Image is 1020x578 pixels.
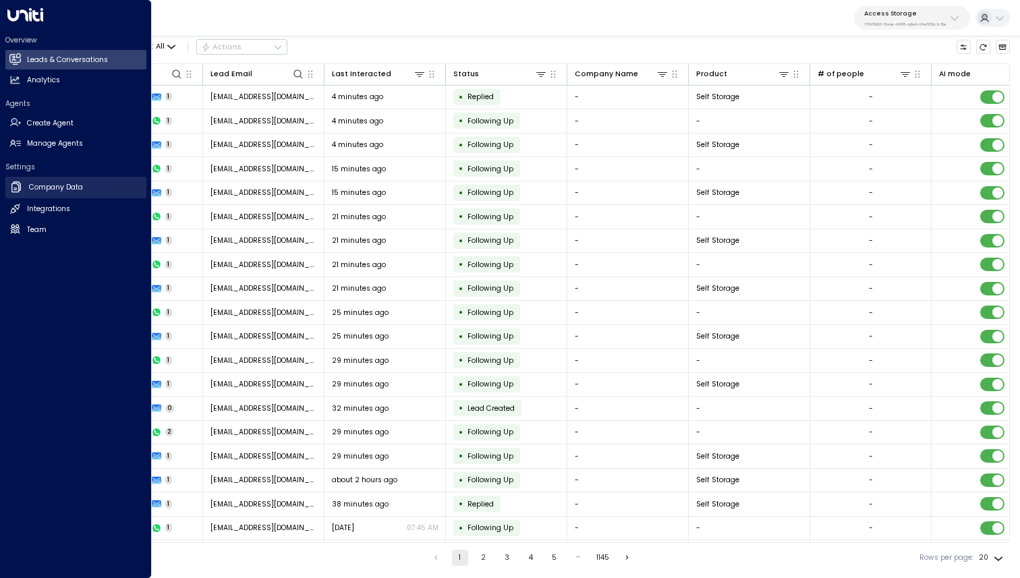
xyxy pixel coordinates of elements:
[165,92,173,101] span: 1
[696,499,739,509] span: Self Storage
[332,475,397,485] span: about 2 hours ago
[5,177,146,198] a: Company Data
[575,67,669,80] div: Company Name
[459,88,463,106] div: •
[165,140,173,149] span: 1
[567,540,689,564] td: -
[689,157,810,181] td: -
[567,157,689,181] td: -
[869,379,873,389] div: -
[27,75,60,86] h2: Analytics
[468,475,513,485] span: Following Up
[165,356,173,365] span: 1
[468,164,513,174] span: Following Up
[210,67,305,80] div: Lead Email
[818,68,864,80] div: # of people
[165,165,173,173] span: 1
[869,212,873,222] div: -
[567,492,689,516] td: -
[468,379,513,389] span: Following Up
[468,187,513,198] span: Following Up
[332,212,386,222] span: 21 minutes ago
[210,355,317,366] span: sunelbailey1@outlook.com
[5,35,146,45] h2: Overview
[332,92,383,102] span: 4 minutes ago
[210,235,317,245] span: nisar6062@gmail.com
[210,140,317,150] span: roberts_dw@hotmail.com
[165,500,173,509] span: 1
[210,116,317,126] span: roberts_dw@hotmail.com
[332,283,386,293] span: 21 minutes ago
[165,428,174,436] span: 2
[546,550,563,566] button: Go to page 5
[210,451,317,461] span: georgeelaav@hotmail.co.uk
[567,301,689,324] td: -
[165,523,173,532] span: 1
[696,92,739,102] span: Self Storage
[453,67,548,80] div: Status
[5,71,146,90] a: Analytics
[567,517,689,540] td: -
[5,113,146,133] a: Create Agent
[567,277,689,301] td: -
[452,550,468,566] button: page 1
[567,181,689,205] td: -
[459,351,463,369] div: •
[567,229,689,253] td: -
[869,92,873,102] div: -
[459,471,463,489] div: •
[854,6,970,30] button: Access Storage17248963-7bae-4f68-a6e0-04e589c1c15e
[210,427,317,437] span: georgeelaav@hotmail.co.uk
[165,404,175,413] span: 0
[165,236,173,245] span: 1
[165,212,173,221] span: 1
[428,550,636,566] nav: pagination navigation
[619,550,635,566] button: Go to next page
[567,205,689,229] td: -
[567,325,689,349] td: -
[869,187,873,198] div: -
[696,187,739,198] span: Self Storage
[468,92,494,102] span: Replied
[332,260,386,270] span: 21 minutes ago
[459,328,463,345] div: •
[689,517,810,540] td: -
[332,523,354,533] span: Jul 07, 2025
[869,331,873,341] div: -
[332,187,386,198] span: 15 minutes ago
[5,220,146,239] a: Team
[5,162,146,172] h2: Settings
[210,164,317,174] span: albieodam5@gmail.com
[696,379,739,389] span: Self Storage
[570,550,586,566] div: …
[332,499,389,509] span: 38 minutes ago
[210,523,317,533] span: stevemeakings@gmail.com
[567,86,689,109] td: -
[468,283,513,293] span: Following Up
[459,304,463,321] div: •
[165,260,173,269] span: 1
[210,308,317,318] span: j.tagford@gmail.com
[864,9,946,18] p: Access Storage
[468,212,513,222] span: Following Up
[689,109,810,133] td: -
[27,225,47,235] h2: Team
[869,116,873,126] div: -
[210,499,317,509] span: stevemeakings@gmail.com
[27,138,83,149] h2: Manage Agents
[689,301,810,324] td: -
[468,331,513,341] span: Following Up
[210,187,317,198] span: albieodam5@gmail.com
[459,424,463,441] div: •
[407,523,438,533] p: 07:45 AM
[567,469,689,492] td: -
[869,235,873,245] div: -
[459,495,463,513] div: •
[165,117,173,125] span: 1
[459,208,463,225] div: •
[869,283,873,293] div: -
[696,331,739,341] span: Self Storage
[979,550,1006,566] div: 20
[210,403,317,413] span: sunelbailey1@outlook.com
[210,212,317,222] span: nisar6062@gmail.com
